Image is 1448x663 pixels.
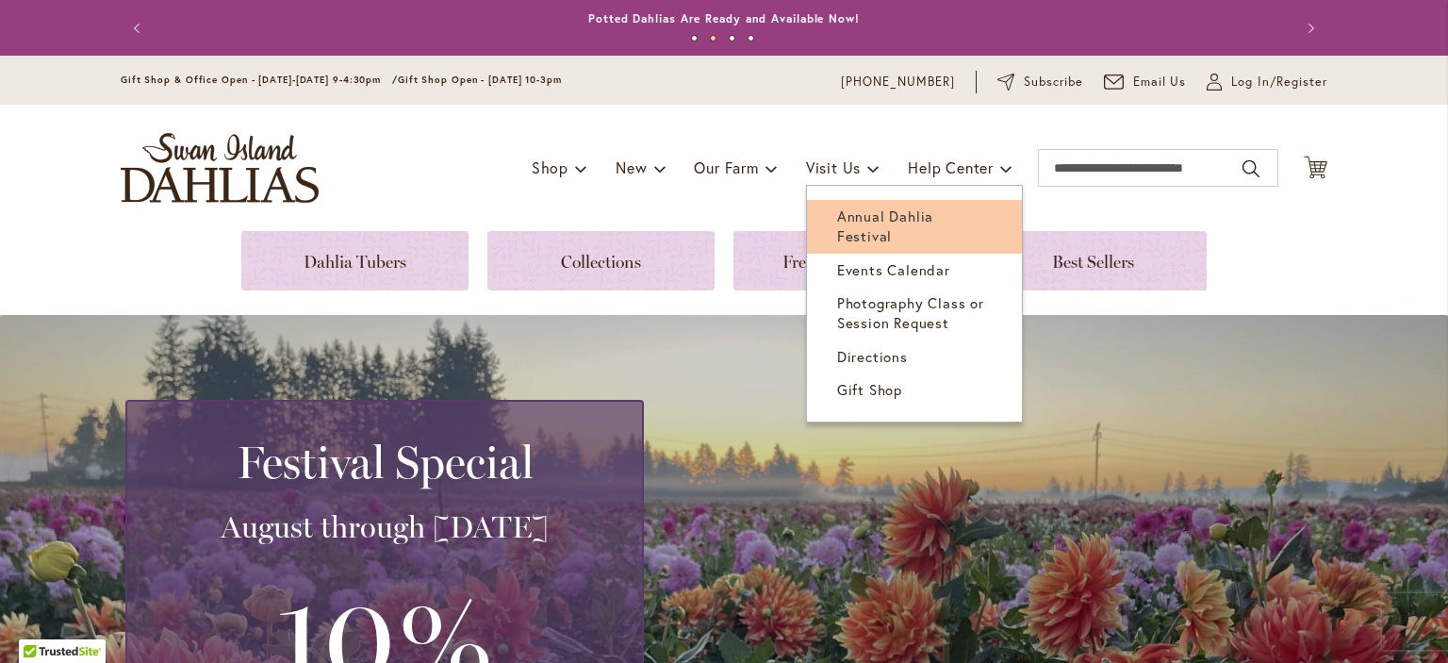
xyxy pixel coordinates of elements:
button: 1 of 4 [691,35,698,41]
a: Subscribe [997,73,1083,91]
button: 4 of 4 [748,35,754,41]
span: Gift Shop Open - [DATE] 10-3pm [398,74,562,86]
span: Subscribe [1024,73,1083,91]
a: store logo [121,133,319,203]
button: 3 of 4 [729,35,735,41]
h3: August through [DATE] [150,508,619,546]
span: Our Farm [694,157,758,177]
span: Gift Shop [837,380,902,399]
a: Email Us [1104,73,1187,91]
span: Visit Us [806,157,861,177]
span: Annual Dahlia Festival [837,207,933,245]
span: Gift Shop & Office Open - [DATE]-[DATE] 9-4:30pm / [121,74,398,86]
span: Directions [837,347,908,366]
span: Log In/Register [1231,73,1327,91]
a: Potted Dahlias Are Ready and Available Now! [588,11,860,25]
a: [PHONE_NUMBER] [841,73,955,91]
button: 2 of 4 [710,35,716,41]
span: Shop [532,157,568,177]
a: Log In/Register [1207,73,1327,91]
span: Photography Class or Session Request [837,293,984,332]
button: Previous [121,9,158,47]
span: Events Calendar [837,260,950,279]
span: Email Us [1133,73,1187,91]
button: Next [1290,9,1327,47]
h2: Festival Special [150,436,619,489]
span: New [616,157,647,177]
span: Help Center [908,157,994,177]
